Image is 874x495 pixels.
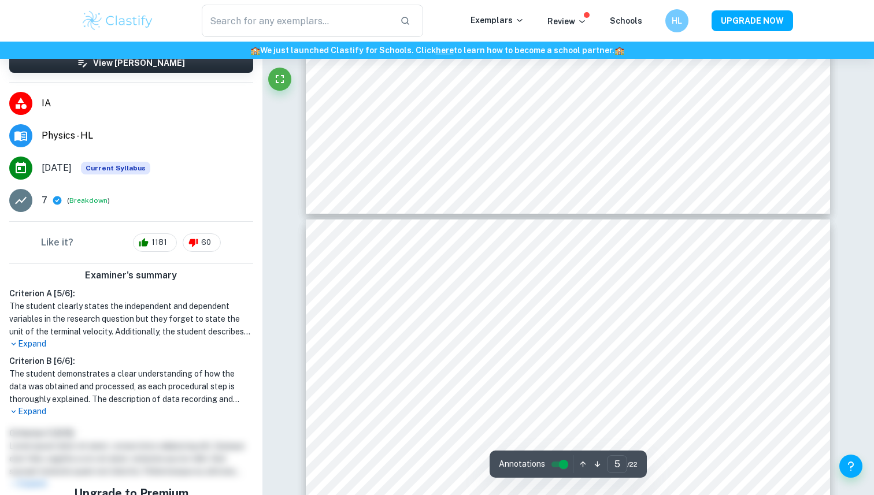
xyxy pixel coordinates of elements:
input: Search for any exemplars... [202,5,391,37]
div: 1181 [133,233,177,252]
div: This exemplar is based on the current syllabus. Feel free to refer to it for inspiration/ideas wh... [81,162,150,174]
button: UPGRADE NOW [712,10,793,31]
span: 🏫 [250,46,260,55]
img: Clastify logo [81,9,154,32]
button: Help and Feedback [839,455,862,478]
p: Expand [9,405,253,418]
span: / 22 [627,459,638,470]
span: 🏫 [614,46,624,55]
p: 7 [42,193,47,207]
p: Exemplars [471,14,524,27]
h6: Criterion B [ 6 / 6 ]: [9,355,253,367]
div: 60 [183,233,221,252]
span: 60 [195,237,217,248]
span: Physics - HL [42,129,253,143]
span: Current Syllabus [81,162,150,174]
span: 1181 [145,237,173,248]
h6: Examiner's summary [5,269,258,282]
h6: We just launched Clastify for Schools. Click to learn how to become a school partner. [2,44,872,57]
span: ( ) [67,195,110,206]
p: Review [547,15,587,28]
h6: Criterion A [ 5 / 6 ]: [9,287,253,300]
span: Annotations [499,458,545,470]
p: Expand [9,338,253,350]
button: Breakdown [69,195,108,206]
button: View [PERSON_NAME] [9,53,253,73]
h1: The student clearly states the independent and dependent variables in the research question but t... [9,300,253,338]
button: Fullscreen [268,68,291,91]
h6: HL [671,14,684,27]
span: IA [42,96,253,110]
span: [DATE] [42,161,72,175]
h6: Like it? [41,236,73,250]
a: Schools [610,16,642,25]
a: here [436,46,454,55]
h1: The student demonstrates a clear understanding of how the data was obtained and processed, as eac... [9,367,253,405]
h6: View [PERSON_NAME] [93,57,185,69]
button: HL [665,9,688,32]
